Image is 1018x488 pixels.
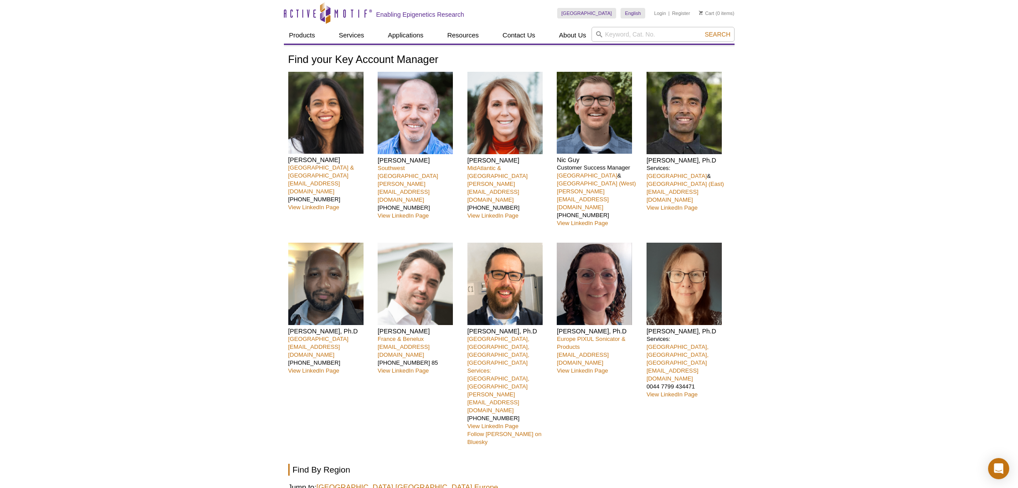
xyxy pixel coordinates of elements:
a: Resources [442,27,484,44]
a: MidAtlantic & [GEOGRAPHIC_DATA] [467,165,528,179]
img: Your Cart [699,11,703,15]
h1: Find your Key Account Manager [288,54,730,67]
a: Southwest [GEOGRAPHIC_DATA] [378,165,438,179]
p: [PHONE_NUMBER] [288,335,371,375]
h4: [PERSON_NAME], Ph.D [647,156,730,164]
a: [GEOGRAPHIC_DATA] (East) [647,181,724,187]
a: [GEOGRAPHIC_DATA] [557,172,617,179]
a: [GEOGRAPHIC_DATA] [647,173,707,179]
a: Contact Us [497,27,540,44]
a: About Us [554,27,592,44]
h4: [PERSON_NAME], Ph.D [288,327,371,335]
a: View LinkedIn Page [288,367,339,374]
p: [PHONE_NUMBER] [467,164,551,220]
a: [EMAIL_ADDRESS][DOMAIN_NAME] [647,367,698,382]
a: [EMAIL_ADDRESS][DOMAIN_NAME] [647,189,698,203]
a: [GEOGRAPHIC_DATA], [GEOGRAPHIC_DATA], [GEOGRAPHIC_DATA], [GEOGRAPHIC_DATA]Services: [GEOGRAPHIC_D... [467,336,529,390]
a: View LinkedIn Page [467,423,518,429]
img: Michelle Wragg headshot [647,243,722,325]
a: View LinkedIn Page [288,204,339,211]
a: [GEOGRAPHIC_DATA], [GEOGRAPHIC_DATA], [GEOGRAPHIC_DATA] [647,344,709,366]
a: Applications [382,27,429,44]
h4: [PERSON_NAME], Ph.D [557,327,640,335]
p: Customer Success Manager & [PHONE_NUMBER] [557,164,640,227]
a: [GEOGRAPHIC_DATA] [557,8,617,18]
img: Kevin Celestrin headshot [288,243,364,325]
p: Services: 0044 7799 434471 [647,335,730,399]
a: View LinkedIn Page [378,367,429,374]
img: Matthias Spiller-Becker headshot [467,243,543,325]
li: (0 items) [699,8,735,18]
a: [EMAIL_ADDRESS][DOMAIN_NAME] [288,180,340,195]
li: | [669,8,670,18]
h4: [PERSON_NAME], Ph.D [647,327,730,335]
h4: [PERSON_NAME] [288,156,371,164]
a: [EMAIL_ADDRESS][DOMAIN_NAME] [288,344,340,358]
h4: [PERSON_NAME] [378,156,461,164]
h4: [PERSON_NAME] [467,156,551,164]
a: Services [334,27,370,44]
a: English [621,8,645,18]
a: View LinkedIn Page [378,212,429,219]
a: View LinkedIn Page [467,212,518,219]
div: Open Intercom Messenger [988,458,1009,479]
img: Nivanka Paranavitana headshot [288,72,364,154]
a: [PERSON_NAME][EMAIL_ADDRESS][DOMAIN_NAME] [378,181,430,203]
p: [PHONE_NUMBER] [288,164,371,211]
a: View LinkedIn Page [647,391,698,398]
a: Login [654,10,666,16]
a: View LinkedIn Page [557,367,608,374]
a: Cart [699,10,714,16]
a: [GEOGRAPHIC_DATA] [288,336,349,342]
a: [EMAIL_ADDRESS][DOMAIN_NAME] [557,351,609,366]
a: View LinkedIn Page [557,220,608,226]
img: Rwik Sen headshot [647,72,722,154]
p: [PHONE_NUMBER] [467,335,551,446]
img: Seth Rubin headshot [378,72,453,154]
p: [PHONE_NUMBER] [378,164,461,220]
a: [PERSON_NAME][EMAIL_ADDRESS][DOMAIN_NAME] [467,181,519,203]
a: [EMAIL_ADDRESS][DOMAIN_NAME] [378,344,430,358]
img: Nic Guy headshot [557,72,632,154]
h4: Nic Guy [557,156,640,164]
a: France & Benelux [378,336,424,342]
span: Search [705,31,730,38]
h4: [PERSON_NAME], Ph.D [467,327,551,335]
img: Anne-Sophie Ay-Berthomieu headshot [557,243,632,325]
button: Search [702,30,733,38]
a: Follow [PERSON_NAME] on Bluesky [467,431,542,445]
input: Keyword, Cat. No. [592,27,735,42]
a: [GEOGRAPHIC_DATA] (West) [557,180,636,187]
a: View LinkedIn Page [647,204,698,211]
h2: Find By Region [288,464,730,476]
p: [PHONE_NUMBER] 85 [378,335,461,375]
h2: Enabling Epigenetics Research [376,11,464,18]
img: Clément Proux headshot [378,243,453,325]
a: Products [284,27,320,44]
p: Services: & [647,164,730,212]
a: Register [672,10,690,16]
a: Europe PIXUL Sonicator & Products [557,336,625,350]
img: Patrisha Femia headshot [467,72,543,154]
a: [GEOGRAPHIC_DATA] & [GEOGRAPHIC_DATA] [288,164,354,179]
a: [PERSON_NAME][EMAIL_ADDRESS][DOMAIN_NAME] [467,391,519,414]
a: [PERSON_NAME][EMAIL_ADDRESS][DOMAIN_NAME] [557,188,609,211]
h4: [PERSON_NAME] [378,327,461,335]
